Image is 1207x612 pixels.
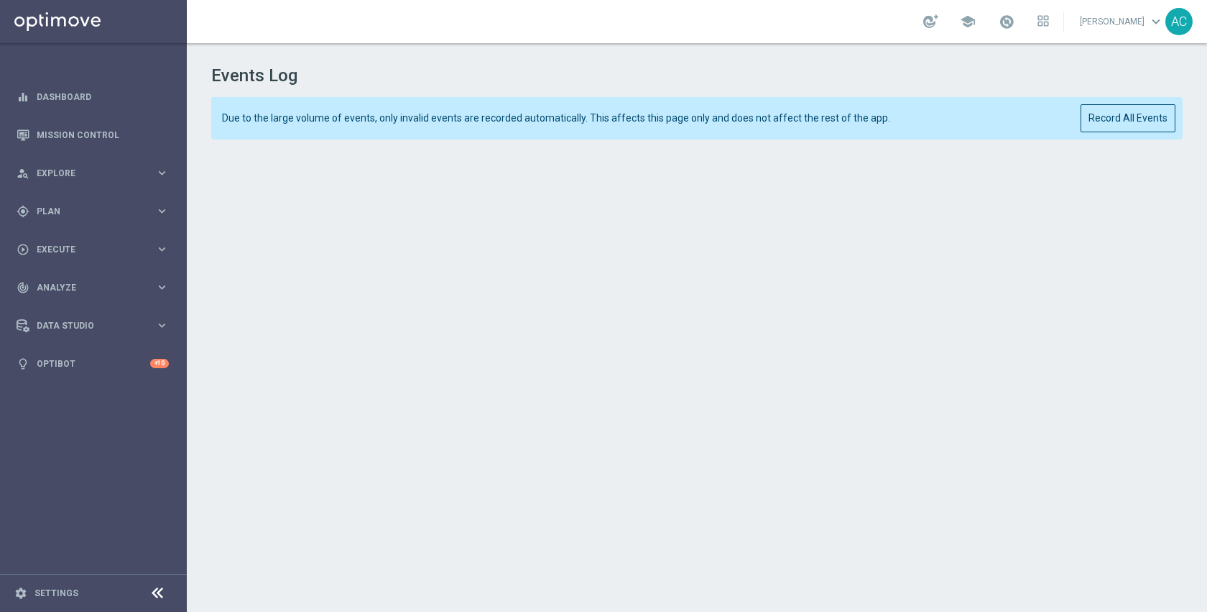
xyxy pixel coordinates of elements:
[17,281,155,294] div: Analyze
[17,116,169,154] div: Mission Control
[37,169,155,178] span: Explore
[37,245,155,254] span: Execute
[155,242,169,256] i: keyboard_arrow_right
[17,243,155,256] div: Execute
[37,283,155,292] span: Analyze
[1148,14,1164,29] span: keyboard_arrow_down
[34,589,78,598] a: Settings
[155,280,169,294] i: keyboard_arrow_right
[150,359,169,368] div: +10
[37,344,150,383] a: Optibot
[211,65,1183,86] h1: Events Log
[960,14,976,29] span: school
[17,243,29,256] i: play_circle_outline
[1165,8,1193,35] div: AC
[17,205,155,218] div: Plan
[155,319,169,332] i: keyboard_arrow_right
[16,358,170,370] button: lightbulb Optibot +10
[155,166,169,180] i: keyboard_arrow_right
[37,116,169,154] a: Mission Control
[17,281,29,294] i: track_changes
[16,168,170,179] button: person_search Explore keyboard_arrow_right
[16,129,170,141] button: Mission Control
[17,167,155,180] div: Explore
[1081,104,1175,132] button: Record All Events
[17,344,169,383] div: Optibot
[17,357,29,370] i: lightbulb
[16,320,170,332] button: Data Studio keyboard_arrow_right
[155,204,169,218] i: keyboard_arrow_right
[14,587,27,600] i: settings
[16,206,170,217] button: gps_fixed Plan keyboard_arrow_right
[16,244,170,255] button: play_circle_outline Execute keyboard_arrow_right
[17,319,155,332] div: Data Studio
[17,78,169,116] div: Dashboard
[17,205,29,218] i: gps_fixed
[17,91,29,104] i: equalizer
[17,167,29,180] i: person_search
[37,321,155,330] span: Data Studio
[16,282,170,293] button: track_changes Analyze keyboard_arrow_right
[37,78,169,116] a: Dashboard
[16,91,170,103] button: equalizer Dashboard
[1078,11,1165,32] a: [PERSON_NAME]keyboard_arrow_down
[37,207,155,216] span: Plan
[222,112,1063,124] span: Due to the large volume of events, only invalid events are recorded automatically. This affects t...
